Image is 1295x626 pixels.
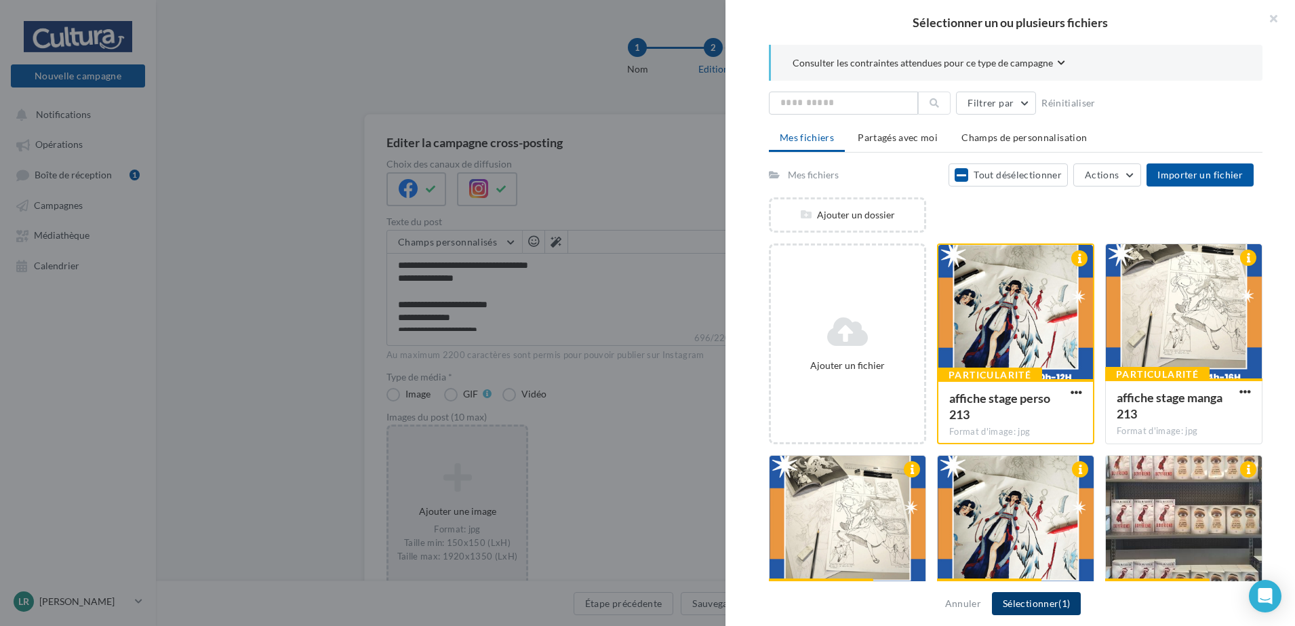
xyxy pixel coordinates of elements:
[992,592,1081,615] button: Sélectionner(1)
[1117,390,1222,421] span: affiche stage manga 213
[1157,169,1243,180] span: Importer un fichier
[956,92,1036,115] button: Filtrer par
[1105,579,1210,593] div: Particularité
[780,132,834,143] span: Mes fichiers
[949,426,1082,438] div: Format d'image: jpg
[938,368,1042,383] div: Particularité
[1073,163,1141,187] button: Actions
[793,56,1053,70] span: Consulter les contraintes attendues pour ce type de campagne
[747,16,1273,28] h2: Sélectionner un ou plusieurs fichiers
[771,208,924,222] div: Ajouter un dossier
[937,579,1041,593] div: Particularité
[1085,169,1119,180] span: Actions
[1147,163,1254,187] button: Importer un fichier
[949,391,1050,422] span: affiche stage perso 213
[769,579,873,593] div: Particularité
[949,163,1068,187] button: Tout désélectionner
[940,595,987,612] button: Annuler
[1117,425,1251,437] div: Format d'image: jpg
[1105,367,1210,382] div: Particularité
[1036,95,1101,111] button: Réinitialiser
[793,56,1065,73] button: Consulter les contraintes attendues pour ce type de campagne
[1058,598,1070,609] span: (1)
[788,168,839,182] div: Mes fichiers
[961,132,1087,143] span: Champs de personnalisation
[858,132,938,143] span: Partagés avec moi
[1249,580,1281,612] div: Open Intercom Messenger
[776,359,919,372] div: Ajouter un fichier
